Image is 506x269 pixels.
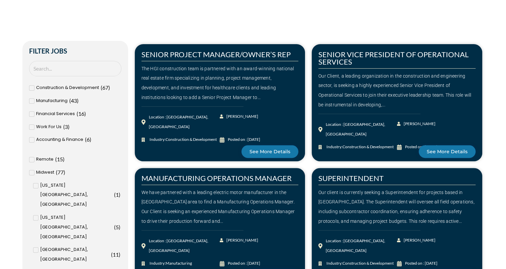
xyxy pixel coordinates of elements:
span: ) [108,84,110,91]
span: Industry: [325,259,394,268]
span: Construction & Development [166,137,217,142]
span: 5 [116,224,119,230]
span: 11 [113,251,119,258]
span: [US_STATE][GEOGRAPHIC_DATA], [GEOGRAPHIC_DATA] [40,213,112,242]
h2: Filter Jobs [29,48,121,54]
div: Posted on : [DATE] [228,135,260,145]
span: 3 [65,123,68,130]
div: Location : [GEOGRAPHIC_DATA], [GEOGRAPHIC_DATA] [326,236,397,256]
a: SENIOR PROJECT MANAGER/OWNER’S REP [141,50,291,59]
a: See More Details [241,145,298,158]
a: See More Details [419,145,476,158]
span: ( [85,136,87,143]
span: 15 [57,156,63,162]
span: ( [114,224,116,230]
span: Manufacturing [166,261,192,266]
span: ) [90,136,91,143]
div: Location : [GEOGRAPHIC_DATA], [GEOGRAPHIC_DATA] [149,236,220,256]
div: The HGI construction team is partnered with an award-winning national real estate firm specializi... [141,64,299,102]
span: ( [69,97,71,104]
div: Posted on : [DATE] [405,259,437,268]
span: ) [64,169,65,175]
span: [PERSON_NAME] [402,119,435,129]
span: ( [56,169,58,175]
span: Industry: [148,259,192,268]
a: [PERSON_NAME] [220,112,259,121]
span: ( [77,110,78,117]
span: Financial Services [36,109,75,119]
div: Location : [GEOGRAPHIC_DATA], [GEOGRAPHIC_DATA] [149,112,220,132]
span: 43 [71,97,77,104]
span: ) [63,156,65,162]
a: MANUFACTURING OPERATIONS MANAGER [141,174,292,183]
div: We have partnered with a leading electric motor manufacturer in the [GEOGRAPHIC_DATA] area to fin... [141,188,299,226]
div: Posted on : [DATE] [228,259,260,268]
span: ( [101,84,102,91]
span: [PERSON_NAME] [225,236,258,245]
span: ) [119,224,120,230]
span: 1 [116,191,119,198]
span: Accounting & Finance [36,135,83,145]
span: 6 [87,136,90,143]
span: 77 [58,169,64,175]
div: Location : [GEOGRAPHIC_DATA], [GEOGRAPHIC_DATA] [326,120,397,139]
span: ) [119,191,120,198]
span: Construction & Development [36,83,99,93]
span: [GEOGRAPHIC_DATA], [GEOGRAPHIC_DATA] [40,245,109,264]
span: 67 [102,84,108,91]
span: Midwest [36,168,54,177]
a: [PERSON_NAME] [397,119,436,129]
span: ( [63,123,65,130]
a: Industry:Manufacturing [141,259,220,268]
span: ) [119,251,120,258]
span: ( [55,156,57,162]
span: See More Details [249,149,290,154]
a: SUPERINTENDENT [318,174,384,183]
span: [US_STATE][GEOGRAPHIC_DATA], [GEOGRAPHIC_DATA] [40,181,112,209]
a: [PERSON_NAME] [220,236,259,245]
div: Our client is currently seeking a Superintendent for projects based in [GEOGRAPHIC_DATA]. The Sup... [318,188,476,226]
input: Search Job [29,61,121,77]
span: Remote [36,155,54,164]
span: [PERSON_NAME] [402,236,435,245]
span: ) [84,110,86,117]
span: Industry: [148,135,217,145]
a: Industry:Construction & Development [141,135,220,145]
span: See More Details [427,149,468,154]
span: ) [68,123,70,130]
span: Construction & Development [342,261,394,266]
span: ) [77,97,79,104]
a: SENIOR VICE PRESIDENT OF OPERATIONAL SERVICES [318,50,469,66]
span: ( [111,251,113,258]
span: Work For Us [36,122,62,132]
a: Industry:Construction & Development [318,259,397,268]
a: [PERSON_NAME] [397,236,436,245]
div: Our Client, a leading organization in the construction and engineering sector, is seeking a highl... [318,71,476,110]
span: 16 [78,110,84,117]
span: [PERSON_NAME] [225,112,258,121]
span: ( [114,191,116,198]
span: Manufacturing [36,96,68,106]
